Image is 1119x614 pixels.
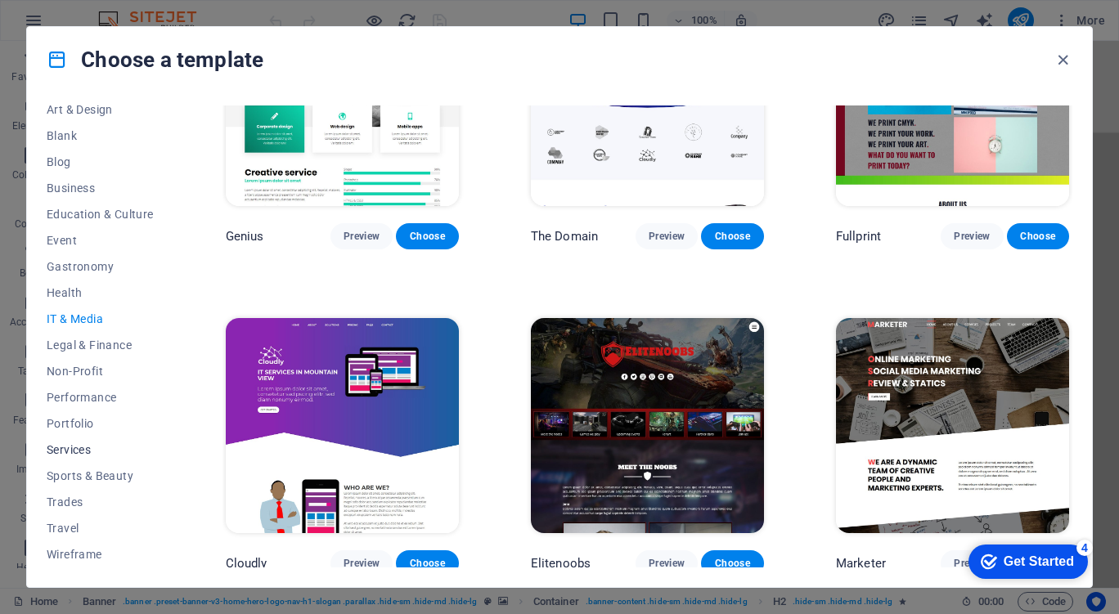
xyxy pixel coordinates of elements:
button: Wireframe [47,541,154,567]
span: Art & Design [47,103,154,116]
button: Preview [330,223,393,249]
button: Blog [47,149,154,175]
span: Gastronomy [47,260,154,273]
button: Blank [47,123,154,149]
button: Performance [47,384,154,410]
span: IT & Media [47,312,154,325]
p: The Domain [531,228,598,244]
button: Travel [47,515,154,541]
span: Preview [649,557,685,570]
div: Get Started 4 items remaining, 20% complete [13,8,133,43]
button: Sports & Beauty [47,463,154,489]
span: Choose [714,230,750,243]
img: Marketer [836,318,1069,533]
button: Business [47,175,154,201]
button: Preview [636,223,698,249]
span: Legal & Finance [47,338,154,352]
button: Event [47,227,154,253]
span: Preview [954,230,990,243]
p: Cloudly [226,555,267,571]
button: IT & Media [47,306,154,332]
span: Choose [714,557,750,570]
button: Preview [330,550,393,576]
button: Trades [47,489,154,515]
button: Preview [636,550,698,576]
span: Wireframe [47,548,154,561]
span: Travel [47,522,154,535]
span: Preview [954,557,990,570]
p: Genius [226,228,264,244]
span: Health [47,286,154,299]
button: Preview [941,223,1003,249]
button: Non-Profit [47,358,154,384]
img: Elitenoobs [531,318,764,533]
span: Business [47,182,154,195]
span: Education & Culture [47,208,154,221]
span: Preview [649,230,685,243]
button: Choose [396,550,458,576]
button: Legal & Finance [47,332,154,358]
button: Choose [396,223,458,249]
button: Choose [1007,223,1069,249]
span: Trades [47,495,154,509]
button: Health [47,280,154,306]
span: Preview [344,230,380,243]
span: Event [47,234,154,247]
span: Services [47,443,154,456]
span: Choose [409,557,445,570]
span: Choose [1020,230,1056,243]
p: Marketer [836,555,886,571]
h4: Choose a template [47,47,263,73]
button: Preview [941,550,1003,576]
span: Performance [47,391,154,404]
span: Sports & Beauty [47,469,154,482]
span: Blog [47,155,154,168]
div: Get Started [48,18,119,33]
span: Portfolio [47,417,154,430]
div: 4 [121,3,137,20]
button: Education & Culture [47,201,154,227]
p: Elitenoobs [531,555,591,571]
span: Choose [409,230,445,243]
button: Art & Design [47,96,154,123]
span: Preview [344,557,380,570]
button: Choose [701,550,763,576]
button: Portfolio [47,410,154,437]
span: Blank [47,129,154,142]
button: Choose [701,223,763,249]
p: Fullprint [836,228,881,244]
span: Non-Profit [47,365,154,378]
button: Services [47,437,154,463]
button: Gastronomy [47,253,154,280]
img: Cloudly [226,318,459,533]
